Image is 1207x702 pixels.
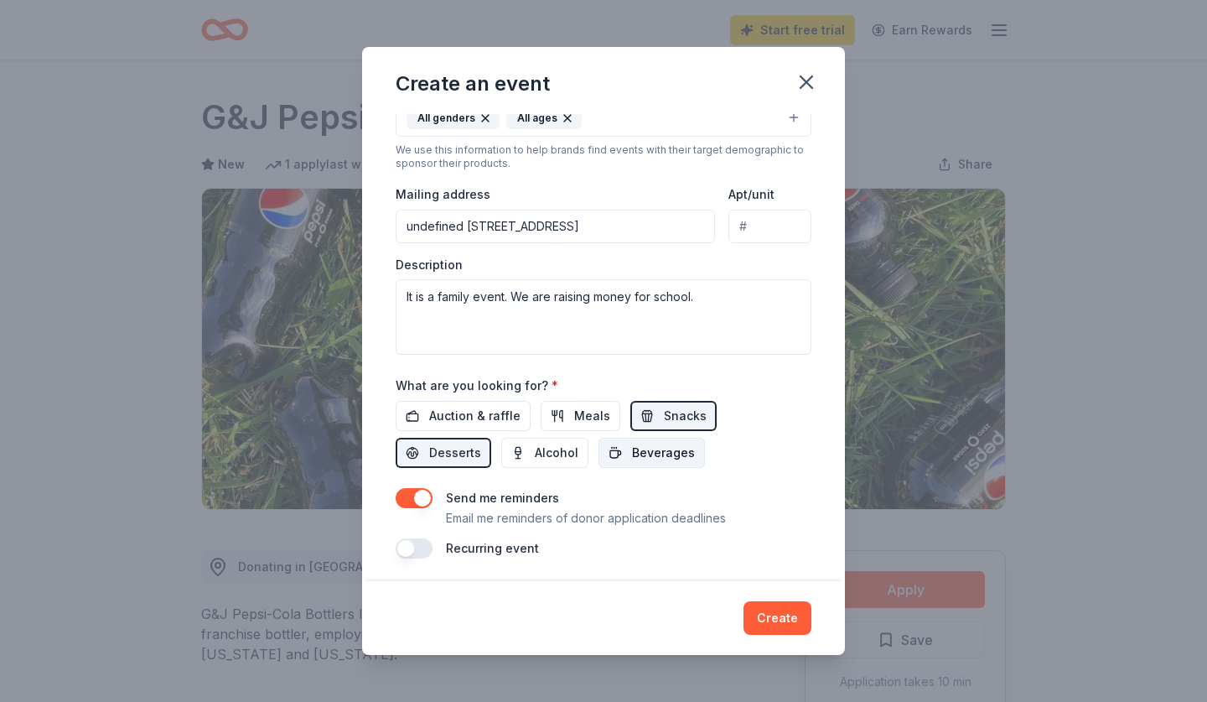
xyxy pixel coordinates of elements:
[396,377,558,394] label: What are you looking for?
[574,406,610,426] span: Meals
[446,508,726,528] p: Email me reminders of donor application deadlines
[396,438,491,468] button: Desserts
[728,210,811,243] input: #
[446,541,539,555] label: Recurring event
[396,143,811,170] div: We use this information to help brands find events with their target demographic to sponsor their...
[598,438,705,468] button: Beverages
[728,186,774,203] label: Apt/unit
[632,443,695,463] span: Beverages
[630,401,717,431] button: Snacks
[396,186,490,203] label: Mailing address
[664,406,707,426] span: Snacks
[501,438,588,468] button: Alcohol
[506,107,582,129] div: All ages
[429,443,481,463] span: Desserts
[407,107,500,129] div: All genders
[396,210,715,243] input: Enter a US address
[396,279,811,355] textarea: It is a family event. We are raising money for school.
[429,406,521,426] span: Auction & raffle
[535,443,578,463] span: Alcohol
[396,401,531,431] button: Auction & raffle
[446,491,559,505] label: Send me reminders
[396,257,463,273] label: Description
[541,401,620,431] button: Meals
[396,70,550,97] div: Create an event
[743,601,811,635] button: Create
[396,100,811,137] button: All gendersAll ages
